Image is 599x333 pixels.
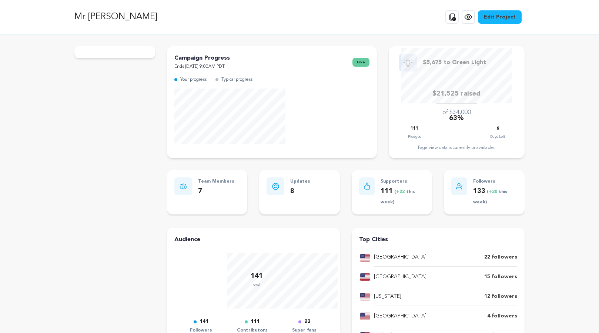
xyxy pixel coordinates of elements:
[408,133,421,140] p: Pledges
[251,317,260,326] p: 111
[221,76,252,84] p: Typical progress
[174,54,230,63] p: Campaign Progress
[496,124,499,133] p: 6
[198,186,234,197] p: 7
[396,190,406,194] span: +22
[473,186,517,207] p: 133
[174,63,230,71] p: Ends [DATE] 9:00AM PDT
[304,317,310,326] p: 23
[174,235,332,244] h4: Audience
[442,108,471,117] p: of $34,000
[74,10,157,24] p: Mr [PERSON_NAME]
[374,273,426,282] p: [GEOGRAPHIC_DATA]
[381,190,415,205] span: ( this week)
[359,235,517,244] h4: Top Cities
[251,271,263,282] p: 141
[473,190,508,205] span: ( this week)
[290,186,310,197] p: 8
[489,190,499,194] span: +20
[449,113,464,124] p: 63%
[396,145,517,151] div: Page view data is currently unavailable.
[473,177,517,186] p: Followers
[484,273,517,282] p: 15 followers
[374,253,426,262] p: [GEOGRAPHIC_DATA]
[198,177,234,186] p: Team Members
[381,177,425,186] p: Supporters
[374,312,426,321] p: [GEOGRAPHIC_DATA]
[484,292,517,301] p: 12 followers
[411,124,418,133] p: 111
[290,177,310,186] p: Updates
[374,292,401,301] p: [US_STATE]
[381,186,425,207] p: 111
[478,10,522,24] a: Edit Project
[251,282,263,289] p: total
[484,253,517,262] p: 22 followers
[487,312,517,321] p: 4 followers
[200,317,208,326] p: 141
[180,76,207,84] p: Your progress
[352,58,369,67] span: live
[490,133,505,140] p: Days Left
